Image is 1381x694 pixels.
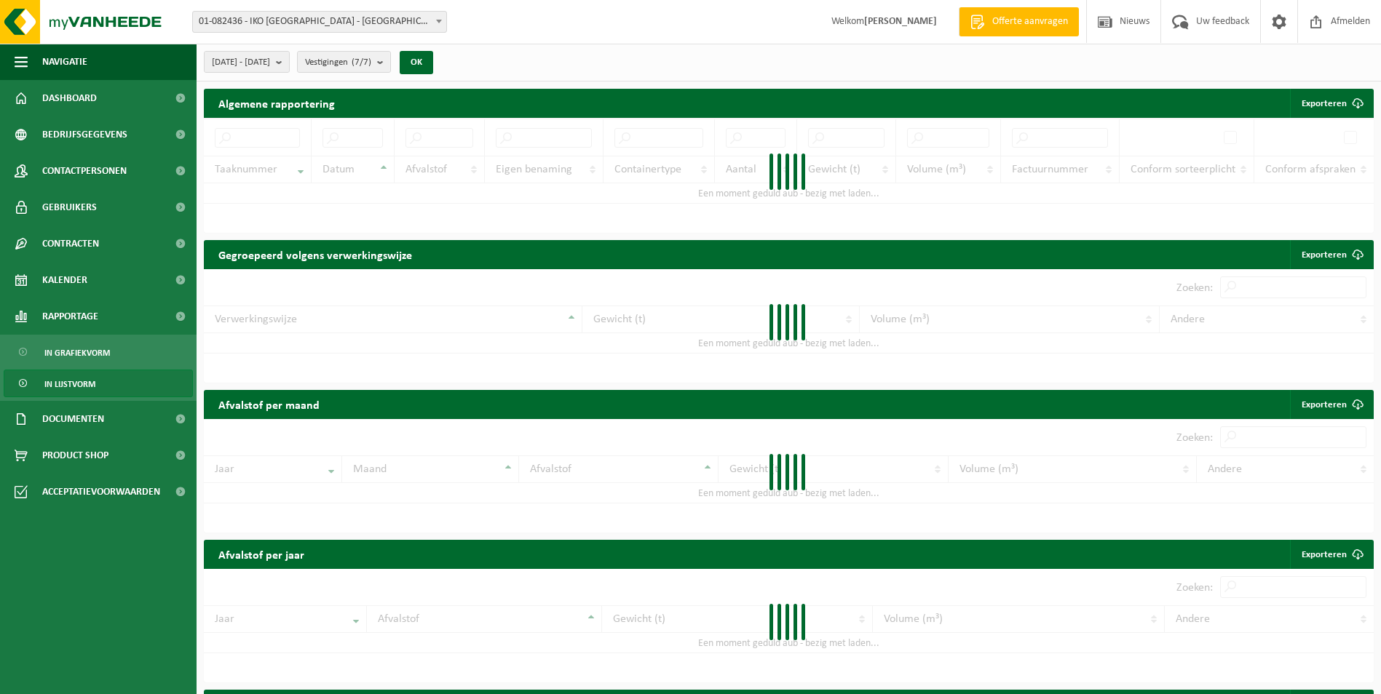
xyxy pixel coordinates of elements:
[42,153,127,189] span: Contactpersonen
[4,370,193,397] a: In lijstvorm
[204,51,290,73] button: [DATE] - [DATE]
[42,437,108,474] span: Product Shop
[204,540,319,568] h2: Afvalstof per jaar
[42,401,104,437] span: Documenten
[44,339,110,367] span: In grafiekvorm
[204,390,334,418] h2: Afvalstof per maand
[42,298,98,335] span: Rapportage
[305,52,371,73] span: Vestigingen
[212,52,270,73] span: [DATE] - [DATE]
[1290,390,1372,419] a: Exporteren
[297,51,391,73] button: Vestigingen(7/7)
[42,474,160,510] span: Acceptatievoorwaarden
[400,51,433,74] button: OK
[193,12,446,32] span: 01-082436 - IKO NV - ANTWERPEN
[1290,240,1372,269] a: Exporteren
[1290,89,1372,118] button: Exporteren
[44,370,95,398] span: In lijstvorm
[864,16,937,27] strong: [PERSON_NAME]
[42,116,127,153] span: Bedrijfsgegevens
[1290,540,1372,569] a: Exporteren
[42,262,87,298] span: Kalender
[959,7,1079,36] a: Offerte aanvragen
[989,15,1072,29] span: Offerte aanvragen
[4,338,193,366] a: In grafiekvorm
[42,44,87,80] span: Navigatie
[204,89,349,118] h2: Algemene rapportering
[42,80,97,116] span: Dashboard
[352,57,371,67] count: (7/7)
[204,240,427,268] h2: Gegroepeerd volgens verwerkingswijze
[42,226,99,262] span: Contracten
[42,189,97,226] span: Gebruikers
[192,11,447,33] span: 01-082436 - IKO NV - ANTWERPEN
